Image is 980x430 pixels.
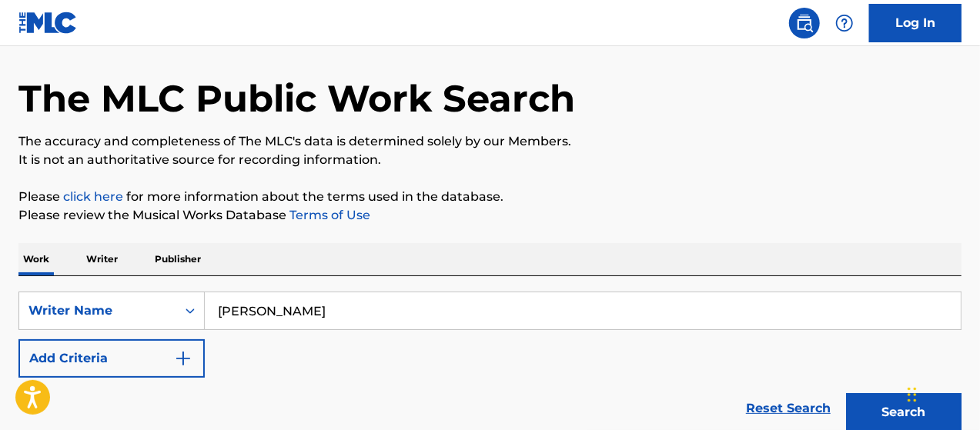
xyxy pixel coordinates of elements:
[829,8,860,38] div: Help
[869,4,962,42] a: Log In
[903,356,980,430] div: Виджет чата
[82,243,122,275] p: Writer
[28,302,167,320] div: Writer Name
[174,349,192,368] img: 9d2ae6d4665cec9f34b9.svg
[150,243,206,275] p: Publisher
[18,206,962,225] p: Please review the Musical Works Database
[18,151,962,169] p: It is not an authoritative source for recording information.
[835,14,854,32] img: help
[908,372,917,418] div: Перетащить
[18,12,78,34] img: MLC Logo
[18,243,54,275] p: Work
[18,132,962,151] p: The accuracy and completeness of The MLC's data is determined solely by our Members.
[286,208,370,222] a: Terms of Use
[903,356,980,430] iframe: Chat Widget
[18,339,205,378] button: Add Criteria
[795,14,814,32] img: search
[63,189,123,204] a: click here
[789,8,820,38] a: Public Search
[18,188,962,206] p: Please for more information about the terms used in the database.
[738,392,838,425] a: Reset Search
[18,75,575,122] h1: The MLC Public Work Search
